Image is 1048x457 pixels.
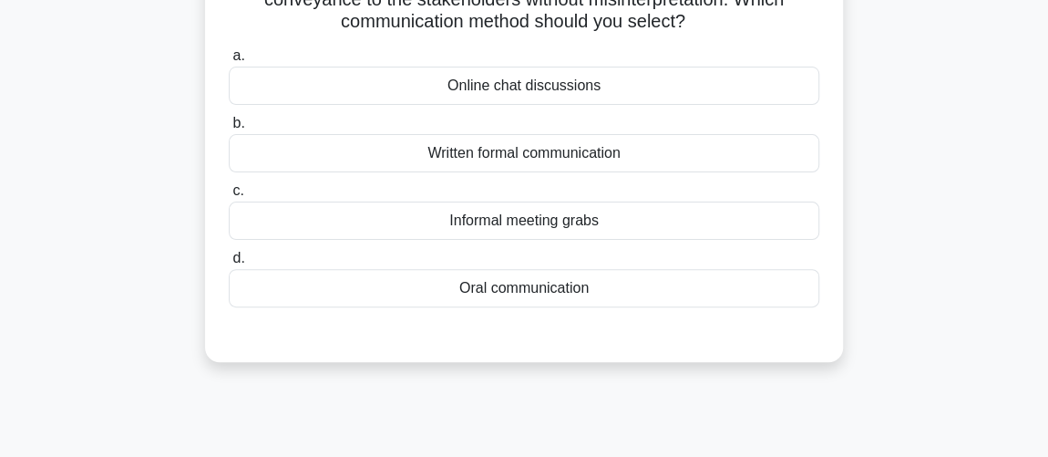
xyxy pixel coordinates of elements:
[229,67,819,105] div: Online chat discussions
[232,47,244,63] span: a.
[229,134,819,172] div: Written formal communication
[229,269,819,307] div: Oral communication
[229,202,819,240] div: Informal meeting grabs
[232,182,243,198] span: c.
[232,250,244,265] span: d.
[232,115,244,130] span: b.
